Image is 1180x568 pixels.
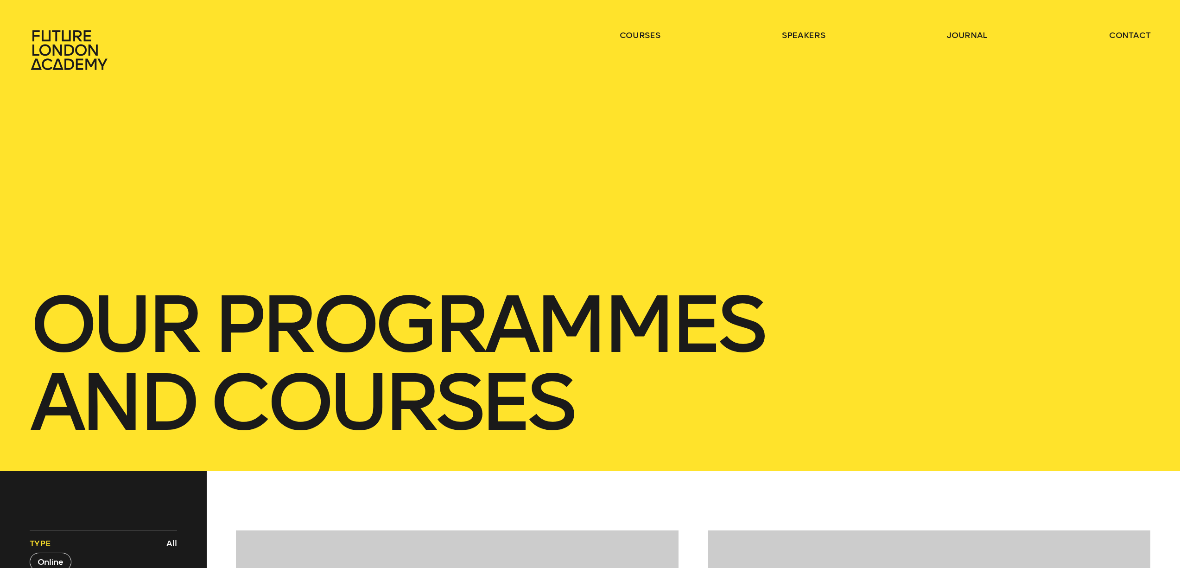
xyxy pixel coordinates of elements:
[164,536,179,551] button: All
[620,30,660,41] a: courses
[782,30,825,41] a: speakers
[30,286,1151,441] h1: our Programmes and courses
[30,538,51,549] span: Type
[947,30,987,41] a: journal
[1109,30,1151,41] a: contact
